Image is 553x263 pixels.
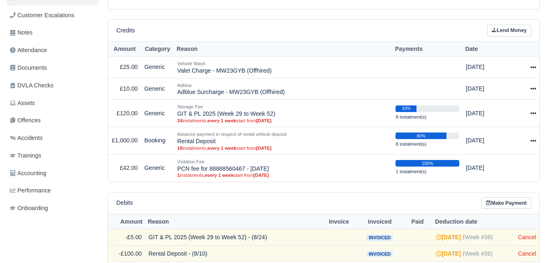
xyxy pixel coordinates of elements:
td: £10.00 [108,78,141,100]
strong: every 1 week [207,146,236,151]
small: Storage Fee [177,104,203,109]
a: Offences [7,112,98,128]
div: 80% [396,133,447,139]
a: Attendance [7,42,98,58]
th: Reason [145,214,321,229]
th: Date [463,41,516,57]
td: GIT & PL 2025 (Week 29 to Week 52) - (8/24) [145,229,321,245]
small: instalments, start from [177,145,389,151]
small: 8 instalment(s) [396,114,426,119]
a: Accidents [7,130,98,146]
th: Payments [392,41,463,57]
strong: 10 [177,146,183,151]
strong: 1 [177,173,180,178]
td: £1,000.00 [108,127,141,154]
small: Violation Fee [177,159,204,164]
span: Invoiced [367,251,393,257]
small: Advance payment in respect of rental vehicle deposit [177,132,287,137]
span: Onboarding [10,204,48,213]
td: [DATE] [463,78,516,100]
td: Adblue Surcharge - MW23GYB (Offhired) [174,78,392,100]
span: Documents [10,63,47,73]
a: Lend Money [487,25,531,37]
small: Adblue [177,83,192,88]
td: [DATE] [463,127,516,154]
span: Performance [10,186,51,195]
iframe: Chat Widget [405,168,553,263]
td: Rental Deposit - (8/10) [145,245,321,262]
span: Offences [10,116,41,125]
span: Invoiced [367,235,393,241]
span: Accounting [10,169,46,178]
td: [DATE] [463,57,516,78]
td: Valet Charge - MW23GYB (Offhired) [174,57,392,78]
th: Reason [174,41,392,57]
span: Notes [10,28,32,37]
td: Booking [141,127,174,154]
td: [DATE] [463,100,516,127]
h6: Debits [116,199,133,206]
h6: Credits [116,27,135,34]
div: 100% [396,160,459,167]
span: -£5.00 [125,234,142,240]
span: Accidents [10,133,43,143]
a: DVLA Checks [7,78,98,94]
a: Documents [7,60,98,76]
a: Trainings [7,148,98,164]
span: Attendance [10,46,47,55]
span: Assets [10,98,35,108]
small: 1 instalment(s) [396,169,426,174]
strong: every 1 week [207,118,236,123]
span: -£100.00 [119,250,142,257]
strong: [DATE] [253,173,269,178]
a: Onboarding [7,200,98,216]
td: £120.00 [108,100,141,127]
a: Notes [7,25,98,41]
td: £42.00 [108,154,141,181]
a: Performance [7,183,98,199]
a: Customer Escalations [7,7,98,23]
td: Generic [141,57,174,78]
td: Generic [141,154,174,181]
strong: [DATE] [256,146,272,151]
a: Accounting [7,165,98,181]
th: Invoice [321,214,357,229]
small: 8 instalment(s) [396,142,426,146]
div: 33% [396,105,416,112]
td: GIT & PL 2025 (Week 29 to Week 52) [174,100,392,127]
td: Rental Deposit [174,127,392,154]
small: Vehicle Wash [177,61,206,66]
span: Customer Escalations [10,11,74,20]
td: £25.00 [108,57,141,78]
a: Assets [7,95,98,111]
td: PCN fee for 88888560467 - [DATE] [174,154,392,181]
strong: [DATE] [256,118,272,123]
th: Amount [108,41,141,57]
small: instalments, start from [177,172,389,178]
th: Invoiced [357,214,403,229]
td: [DATE] [463,154,516,181]
th: Category [141,41,174,57]
td: Generic [141,100,174,127]
span: DVLA Checks [10,81,53,90]
small: instalments, start from [177,118,389,123]
th: Amount [108,214,145,229]
span: Trainings [10,151,41,160]
strong: 24 [177,118,183,123]
td: Generic [141,78,174,100]
strong: every 1 week [205,173,234,178]
th: Paid [403,214,432,229]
